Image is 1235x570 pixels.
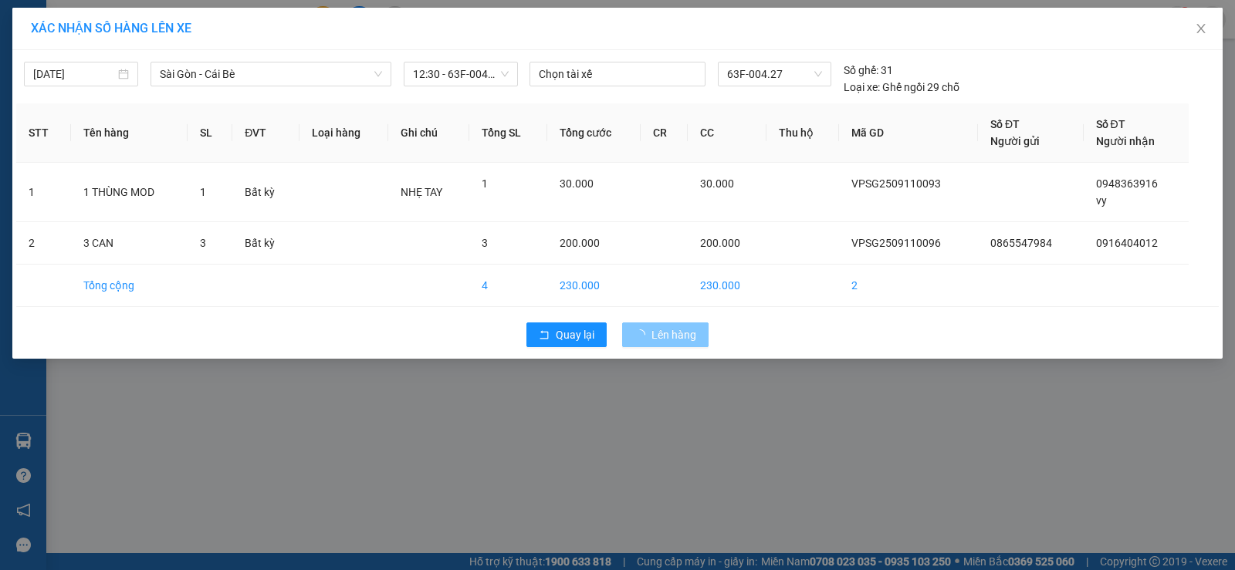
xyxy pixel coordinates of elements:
th: CR [641,103,688,163]
button: Close [1179,8,1223,51]
th: STT [16,103,71,163]
td: Tổng cộng [71,265,188,307]
th: Mã GD [839,103,978,163]
span: Loại xe: [844,79,880,96]
span: VPSG2509110093 [851,177,941,190]
th: Tổng cước [547,103,641,163]
th: CC [688,103,766,163]
span: loading [634,329,651,340]
td: 4 [469,265,547,307]
span: Lên hàng [651,326,696,343]
span: 0948363916 [1096,177,1158,190]
span: Quay lại [556,326,594,343]
td: 2 [16,222,71,265]
span: 200.000 [560,237,600,249]
span: Người gửi [990,135,1040,147]
span: 3 [200,237,206,249]
span: rollback [539,329,550,342]
span: Số ĐT [990,118,1020,130]
button: Lên hàng [622,322,709,347]
span: 0916404012 [1096,237,1158,249]
span: XÁC NHẬN SỐ HÀNG LÊN XE [31,21,191,35]
span: 3 [482,237,488,249]
span: 1 [482,177,488,190]
span: 1 [200,186,206,198]
td: 3 CAN [71,222,188,265]
span: NHẸ TAY [401,186,442,198]
th: Tên hàng [71,103,188,163]
span: 30.000 [560,177,594,190]
th: Thu hộ [766,103,839,163]
th: ĐVT [232,103,299,163]
td: 230.000 [547,265,641,307]
span: Số ĐT [1096,118,1125,130]
th: Ghi chú [388,103,469,163]
span: vy [1096,194,1107,207]
span: Sài Gòn - Cái Bè [160,62,382,86]
span: 30.000 [700,177,734,190]
span: Số ghế: [844,62,878,79]
div: Ghế ngồi 29 chỗ [844,79,959,96]
span: 63F-004.27 [727,62,822,86]
td: 1 THÙNG MOD [71,163,188,222]
div: 31 [844,62,893,79]
button: rollbackQuay lại [526,322,607,347]
input: 11/09/2025 [33,66,115,83]
span: 0865547984 [990,237,1052,249]
td: 230.000 [688,265,766,307]
span: close [1195,22,1207,35]
span: 200.000 [700,237,740,249]
td: 2 [839,265,978,307]
span: down [374,69,383,79]
span: 12:30 - 63F-004.27 [413,62,509,86]
th: Tổng SL [469,103,547,163]
th: SL [188,103,232,163]
span: VPSG2509110096 [851,237,941,249]
span: Người nhận [1096,135,1155,147]
th: Loại hàng [299,103,389,163]
td: Bất kỳ [232,222,299,265]
td: Bất kỳ [232,163,299,222]
td: 1 [16,163,71,222]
